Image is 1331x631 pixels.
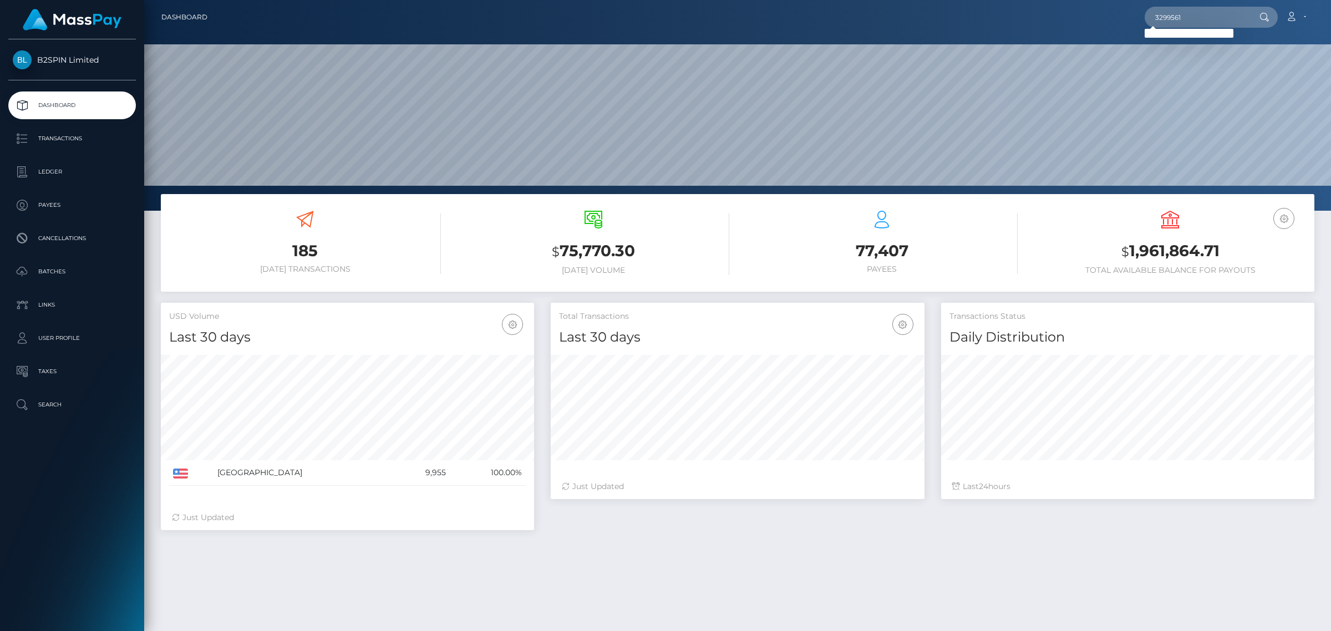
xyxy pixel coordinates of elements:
a: Search [8,391,136,419]
p: Taxes [13,363,131,380]
h3: 1,961,864.71 [1034,240,1306,263]
h3: 77,407 [746,240,1018,262]
span: B2SPIN Limited [8,55,136,65]
h6: [DATE] Transactions [169,264,441,274]
a: Dashboard [161,6,207,29]
p: Cancellations [13,230,131,247]
p: Transactions [13,130,131,147]
div: Just Updated [172,512,523,523]
div: Just Updated [562,481,913,492]
a: Cancellations [8,225,136,252]
td: 9,955 [395,460,450,486]
h4: Last 30 days [169,328,526,347]
h4: Daily Distribution [949,328,1306,347]
p: Payees [13,197,131,213]
td: [GEOGRAPHIC_DATA] [214,460,395,486]
input: Search... [1145,7,1249,28]
p: Batches [13,263,131,280]
h5: Total Transactions [559,311,916,322]
img: MassPay Logo [23,9,121,30]
div: Last hours [952,481,1303,492]
h6: Payees [746,264,1018,274]
h4: Last 30 days [559,328,916,347]
span: 24 [979,481,988,491]
p: Links [13,297,131,313]
td: 100.00% [450,460,526,486]
p: Search [13,396,131,413]
a: User Profile [8,324,136,352]
a: Dashboard [8,91,136,119]
h6: Total Available Balance for Payouts [1034,266,1306,275]
h6: [DATE] Volume [458,266,729,275]
small: $ [552,244,560,259]
img: B2SPIN Limited [13,50,32,69]
h3: 75,770.30 [458,240,729,263]
h5: USD Volume [169,311,526,322]
a: Batches [8,258,136,286]
a: Payees [8,191,136,219]
small: $ [1121,244,1129,259]
a: Transactions [8,125,136,152]
p: User Profile [13,330,131,347]
a: Taxes [8,358,136,385]
p: Dashboard [13,97,131,114]
h3: 185 [169,240,441,262]
img: US.png [173,469,188,479]
h5: Transactions Status [949,311,1306,322]
a: Ledger [8,158,136,186]
a: Links [8,291,136,319]
p: Ledger [13,164,131,180]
